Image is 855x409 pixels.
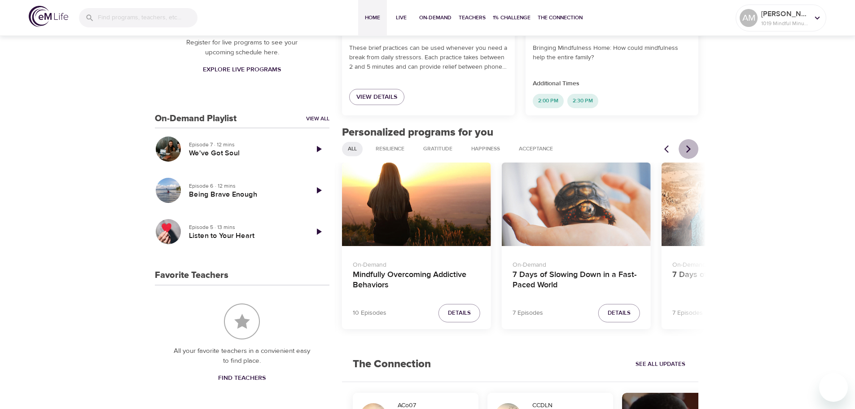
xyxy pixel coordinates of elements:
div: 2:00 PM [533,94,564,108]
span: 1% Challenge [493,13,531,22]
span: Details [608,308,631,318]
h3: Favorite Teachers [155,270,228,281]
span: All [342,145,362,153]
span: Happiness [466,145,505,153]
p: On-Demand [513,257,640,270]
button: 7 Days of Embracing Right Now [662,163,811,246]
p: On-Demand [353,257,480,270]
button: Being Brave Enough [155,177,182,204]
span: 2:30 PM [567,97,598,105]
span: Acceptance [513,145,558,153]
p: [PERSON_NAME] [761,9,809,19]
span: The Connection [538,13,583,22]
h4: Mindfully Overcoming Addictive Behaviors [353,270,480,291]
p: Episode 7 · 12 mins [189,141,301,149]
button: Details [598,304,640,322]
p: Episode 6 · 12 mins [189,182,301,190]
iframe: Button to launch messaging window [819,373,848,402]
p: 7 Episodes [513,308,543,318]
div: AM [740,9,758,27]
span: Resilience [370,145,410,153]
h3: On-Demand Playlist [155,114,237,124]
p: 1019 Mindful Minutes [761,19,809,27]
h2: Personalized programs for you [342,126,699,139]
span: Details [448,308,471,318]
div: Acceptance [513,142,559,156]
button: Mindfully Overcoming Addictive Behaviors [342,163,491,246]
div: Resilience [370,142,410,156]
p: These brief practices can be used whenever you need a break from daily stressors. Each practice t... [349,44,508,72]
span: Explore Live Programs [203,64,281,75]
button: 7 Days of Slowing Down in a Fast-Paced World [502,163,651,246]
div: Happiness [465,142,506,156]
p: 7 Episodes [672,308,703,318]
h2: The Connection [342,347,442,382]
img: logo [29,6,68,27]
a: Play Episode [308,221,329,242]
span: Home [362,13,383,22]
a: View All [306,115,329,123]
span: See All Updates [636,359,685,369]
p: 10 Episodes [353,308,386,318]
span: Teachers [459,13,486,22]
button: Next items [679,139,698,159]
button: Listen to Your Heart [155,218,182,245]
p: Additional Times [533,79,691,88]
div: All [342,142,363,156]
button: We've Got Soul [155,136,182,163]
a: Play Episode [308,138,329,160]
a: Find Teachers [215,370,269,387]
p: On-Demand [672,257,800,270]
span: View Details [356,92,397,103]
div: Gratitude [417,142,458,156]
span: On-Demand [419,13,452,22]
a: Play Episode [308,180,329,201]
h4: 7 Days of Embracing Right Now [672,270,800,291]
div: 2:30 PM [567,94,598,108]
a: View Details [349,89,404,106]
input: Find programs, teachers, etc... [98,8,197,27]
span: Gratitude [418,145,458,153]
span: Live [390,13,412,22]
a: Explore Live Programs [199,62,285,78]
p: Episode 5 · 13 mins [189,223,301,231]
img: Favorite Teachers [224,303,260,339]
button: Previous items [659,139,679,159]
p: Bringing Mindfulness Home: How could mindfulness help the entire family? [533,44,691,62]
h5: We've Got Soul [189,149,301,158]
p: Register for live programs to see your upcoming schedule here. [173,38,311,58]
h5: Listen to Your Heart [189,231,301,241]
h4: 7 Days of Slowing Down in a Fast-Paced World [513,270,640,291]
button: Details [438,304,480,322]
a: See All Updates [633,357,688,371]
span: 2:00 PM [533,97,564,105]
span: Find Teachers [218,373,266,384]
p: All your favorite teachers in a convienient easy to find place. [173,346,311,366]
h5: Being Brave Enough [189,190,301,199]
